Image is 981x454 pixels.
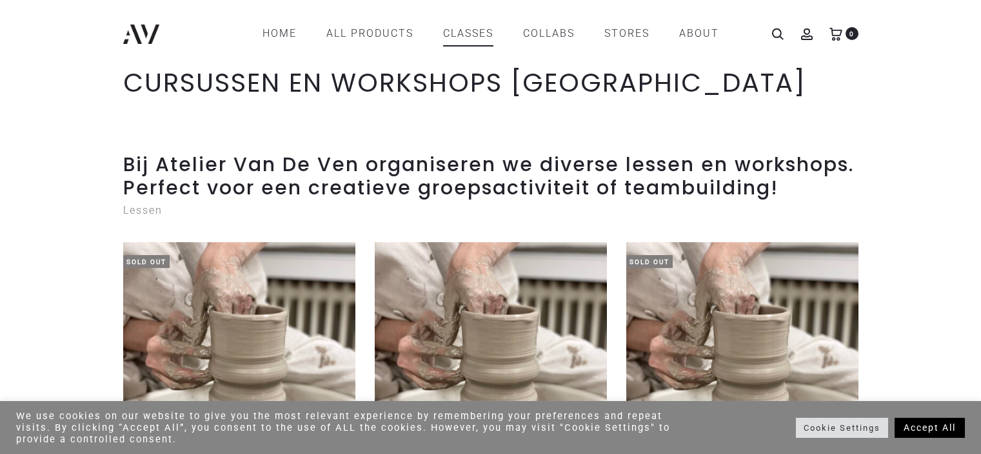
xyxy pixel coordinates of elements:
h1: CURSUSSEN EN WORKSHOPS [GEOGRAPHIC_DATA] [123,67,858,98]
p: Lessen [123,200,858,222]
span: Sold Out [626,255,673,268]
a: CLASSES [443,23,493,45]
a: STORES [604,23,649,45]
span: 0 [846,27,858,40]
h2: Bij Atelier Van De Ven organiseren we diverse lessen en workshops. Perfect voor een creatieve gro... [123,153,858,200]
a: 0 [829,27,842,39]
a: Home [263,23,297,45]
span: Sold Out [123,255,170,268]
a: Accept All [895,418,965,438]
a: All products [326,23,413,45]
a: ABOUT [679,23,719,45]
a: Cookie Settings [796,418,888,438]
div: We use cookies on our website to give you the most relevant experience by remembering your prefer... [16,410,680,445]
a: COLLABS [523,23,575,45]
